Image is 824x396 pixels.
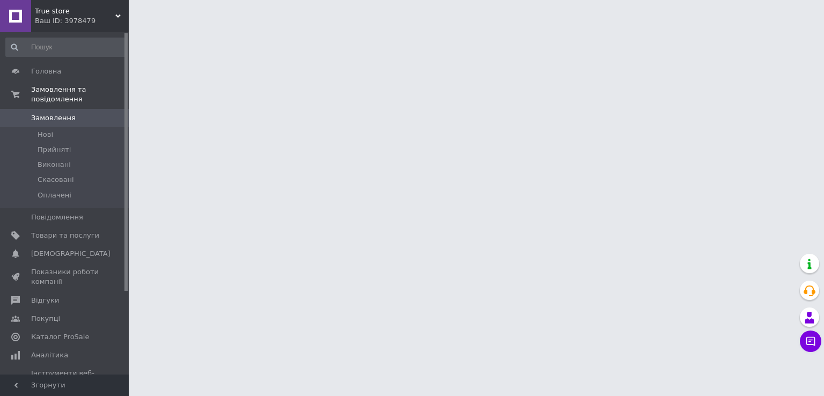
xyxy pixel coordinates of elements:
span: Показники роботи компанії [31,267,99,287]
span: Аналітика [31,350,68,360]
span: Покупці [31,314,60,324]
span: Прийняті [38,145,71,155]
span: Замовлення та повідомлення [31,85,129,104]
span: Виконані [38,160,71,170]
span: True store [35,6,115,16]
span: [DEMOGRAPHIC_DATA] [31,249,111,259]
span: Товари та послуги [31,231,99,240]
span: Каталог ProSale [31,332,89,342]
span: Інструменти веб-майстра та SEO [31,369,99,388]
span: Оплачені [38,190,71,200]
span: Нові [38,130,53,140]
input: Пошук [5,38,127,57]
span: Відгуки [31,296,59,305]
span: Замовлення [31,113,76,123]
div: Ваш ID: 3978479 [35,16,129,26]
button: Чат з покупцем [800,331,821,352]
span: Головна [31,67,61,76]
span: Скасовані [38,175,74,185]
span: Повідомлення [31,212,83,222]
